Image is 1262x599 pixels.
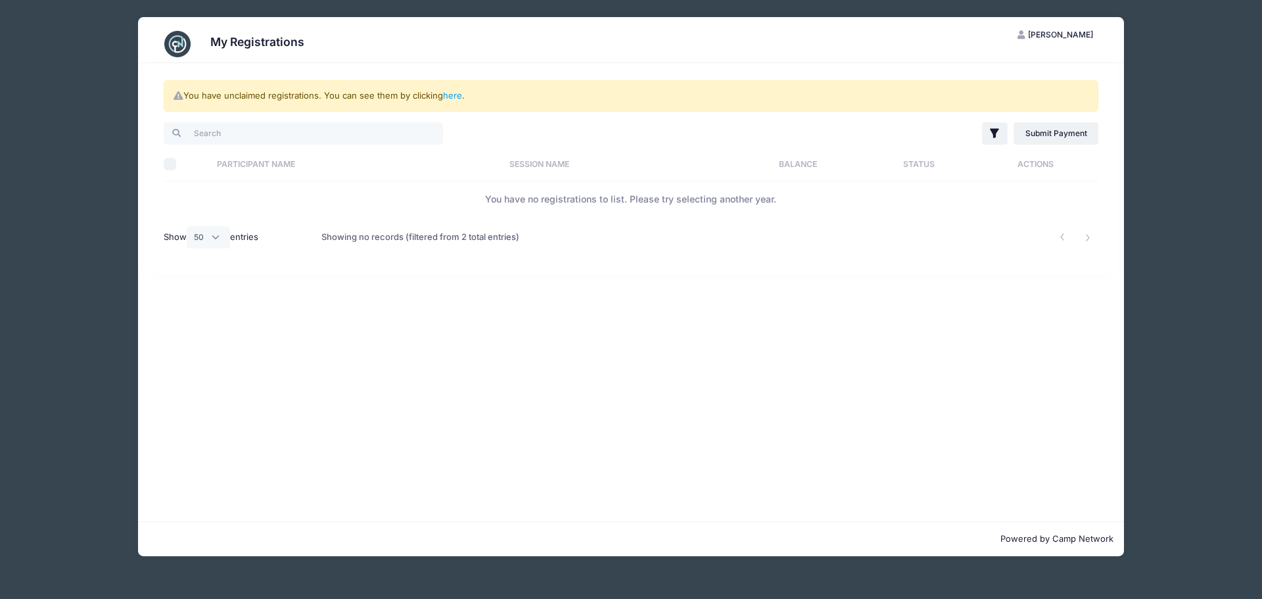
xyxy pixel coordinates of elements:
[1028,30,1093,39] span: [PERSON_NAME]
[164,147,210,181] th: Select All
[149,533,1113,546] p: Powered by Camp Network
[164,31,191,57] img: CampNetwork
[164,80,1098,112] div: You have unclaimed registrations. You can see them by clicking .
[164,181,1098,216] td: You have no registrations to list. Please try selecting another year.
[503,147,732,181] th: Session Name: activate to sort column ascending
[210,147,503,181] th: Participant Name: activate to sort column ascending
[443,90,462,101] a: here
[864,147,973,181] th: Status: activate to sort column ascending
[187,226,230,249] select: Showentries
[321,222,519,252] div: Showing no records (filtered from 2 total entries)
[164,122,443,145] input: Search
[210,35,304,49] h3: My Registrations
[1006,24,1105,46] button: [PERSON_NAME]
[973,147,1098,181] th: Actions: activate to sort column ascending
[1014,122,1098,145] a: Submit Payment
[732,147,864,181] th: Balance: activate to sort column ascending
[164,226,258,249] label: Show entries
